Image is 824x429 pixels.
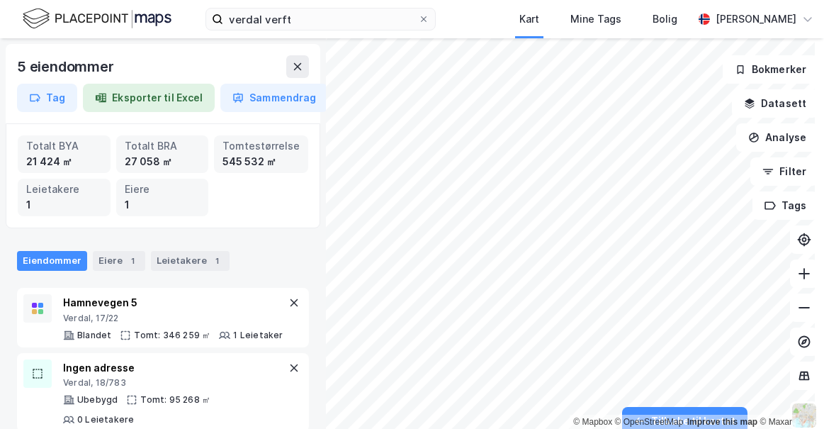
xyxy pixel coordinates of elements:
[125,197,201,213] div: 1
[210,254,224,268] div: 1
[716,11,796,28] div: [PERSON_NAME]
[687,417,757,427] a: Improve this map
[222,138,300,154] div: Tomtestørrelse
[26,197,102,213] div: 1
[77,330,111,341] div: Blandet
[233,330,283,341] div: 1 Leietaker
[26,138,102,154] div: Totalt BYA
[750,157,818,186] button: Filter
[723,55,818,84] button: Bokmerker
[573,417,612,427] a: Mapbox
[752,191,818,220] button: Tags
[653,11,677,28] div: Bolig
[125,254,140,268] div: 1
[77,414,134,425] div: 0 Leietakere
[125,154,201,169] div: 27 058 ㎡
[26,182,102,197] div: Leietakere
[17,84,77,112] button: Tag
[753,361,824,429] iframe: Chat Widget
[63,360,286,377] div: Ingen adresse
[63,313,283,324] div: Verdal, 17/22
[134,330,210,341] div: Tomt: 346 259 ㎡
[93,251,145,271] div: Eiere
[17,55,117,78] div: 5 eiendommer
[223,9,418,30] input: Søk på adresse, matrikkel, gårdeiere, leietakere eller personer
[125,182,201,197] div: Eiere
[83,84,215,112] button: Eksporter til Excel
[63,294,283,311] div: Hamnevegen 5
[570,11,621,28] div: Mine Tags
[125,138,201,154] div: Totalt BRA
[519,11,539,28] div: Kart
[220,84,328,112] button: Sammendrag
[736,123,818,152] button: Analyse
[63,377,286,389] div: Verdal, 18/783
[17,251,87,271] div: Eiendommer
[140,394,210,406] div: Tomt: 95 268 ㎡
[26,154,102,169] div: 21 424 ㎡
[151,251,230,271] div: Leietakere
[77,394,118,406] div: Ubebygd
[23,6,171,31] img: logo.f888ab2527a4732fd821a326f86c7f29.svg
[732,89,818,118] button: Datasett
[222,154,300,169] div: 545 532 ㎡
[615,417,684,427] a: OpenStreetMap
